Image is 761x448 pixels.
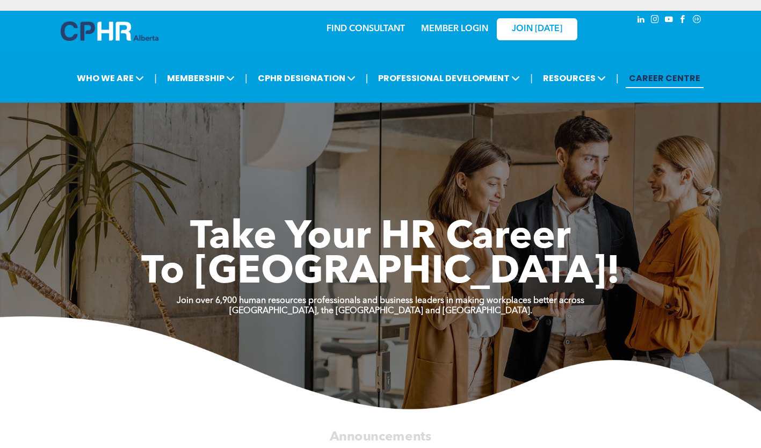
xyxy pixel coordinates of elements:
[190,219,571,257] span: Take Your HR Career
[366,67,368,89] li: |
[154,67,157,89] li: |
[635,13,647,28] a: linkedin
[177,297,584,305] strong: Join over 6,900 human resources professionals and business leaders in making workplaces better ac...
[691,13,703,28] a: Social network
[164,68,238,88] span: MEMBERSHIP
[61,21,158,41] img: A blue and white logo for cp alberta
[540,68,609,88] span: RESOURCES
[530,67,533,89] li: |
[626,68,704,88] a: CAREER CENTRE
[616,67,619,89] li: |
[327,25,405,33] a: FIND CONSULTANT
[512,24,562,34] span: JOIN [DATE]
[229,307,532,315] strong: [GEOGRAPHIC_DATA], the [GEOGRAPHIC_DATA] and [GEOGRAPHIC_DATA].
[497,18,577,40] a: JOIN [DATE]
[255,68,359,88] span: CPHR DESIGNATION
[74,68,147,88] span: WHO WE ARE
[245,67,248,89] li: |
[421,25,488,33] a: MEMBER LOGIN
[330,430,432,443] span: Announcements
[141,254,620,292] span: To [GEOGRAPHIC_DATA]!
[677,13,689,28] a: facebook
[375,68,523,88] span: PROFESSIONAL DEVELOPMENT
[663,13,675,28] a: youtube
[649,13,661,28] a: instagram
